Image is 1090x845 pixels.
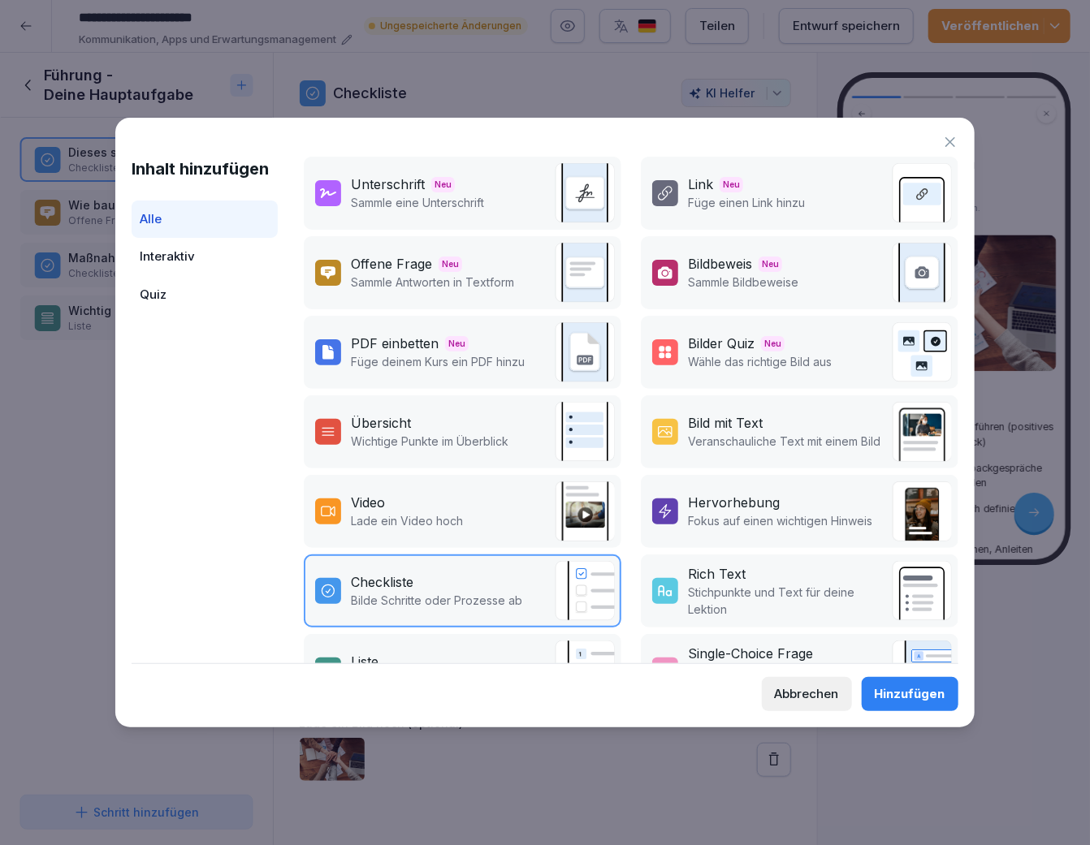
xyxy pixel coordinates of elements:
[555,402,615,462] img: overview.svg
[892,640,952,701] img: single_choice_quiz.svg
[351,433,508,450] p: Wichtige Punkte im Überblick
[688,644,813,663] div: Single-Choice Frage
[688,584,884,618] p: Stichpunkte und Text für deine Lektion
[555,243,615,303] img: text_response.svg
[688,254,752,274] div: Bildbeweis
[688,564,746,584] div: Rich Text
[762,677,852,711] button: Abbrechen
[892,243,952,303] img: image_upload.svg
[862,677,958,711] button: Hinzufügen
[351,334,439,353] div: PDF einbetten
[688,433,880,450] p: Veranschauliche Text mit einem Bild
[775,685,839,703] div: Abbrechen
[439,257,462,272] span: Neu
[688,413,763,433] div: Bild mit Text
[351,572,413,592] div: Checkliste
[351,493,385,512] div: Video
[351,592,522,609] p: Bilde Schritte oder Prozesse ab
[132,157,278,181] h1: Inhalt hinzufügen
[892,481,952,541] img: callout.png
[892,402,952,462] img: text_image.png
[351,194,484,211] p: Sammle eine Unterschrift
[720,177,743,192] span: Neu
[132,238,278,276] div: Interaktiv
[132,200,278,239] div: Alle
[688,493,780,512] div: Hervorhebung
[351,652,378,671] div: Liste
[688,274,798,291] p: Sammle Bildbeweise
[351,175,425,194] div: Unterschrift
[555,322,615,382] img: pdf_embed.svg
[431,177,455,192] span: Neu
[132,276,278,314] div: Quiz
[445,336,469,351] span: Neu
[351,254,432,274] div: Offene Frage
[688,175,713,194] div: Link
[688,353,832,370] p: Wähle das richtige Bild aus
[555,640,615,701] img: list.svg
[351,353,525,370] p: Füge deinem Kurs ein PDF hinzu
[351,274,514,291] p: Sammle Antworten in Textform
[351,512,463,529] p: Lade ein Video hoch
[555,561,615,621] img: checklist.svg
[555,163,615,223] img: signature.svg
[892,163,952,223] img: link.svg
[688,194,805,211] p: Füge einen Link hinzu
[351,413,411,433] div: Übersicht
[688,512,872,529] p: Fokus auf einen wichtigen Hinweis
[555,481,615,541] img: video.png
[761,336,785,351] span: Neu
[688,334,755,353] div: Bilder Quiz
[892,322,952,382] img: image_quiz.svg
[892,561,952,621] img: richtext.svg
[759,257,782,272] span: Neu
[875,685,945,703] div: Hinzufügen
